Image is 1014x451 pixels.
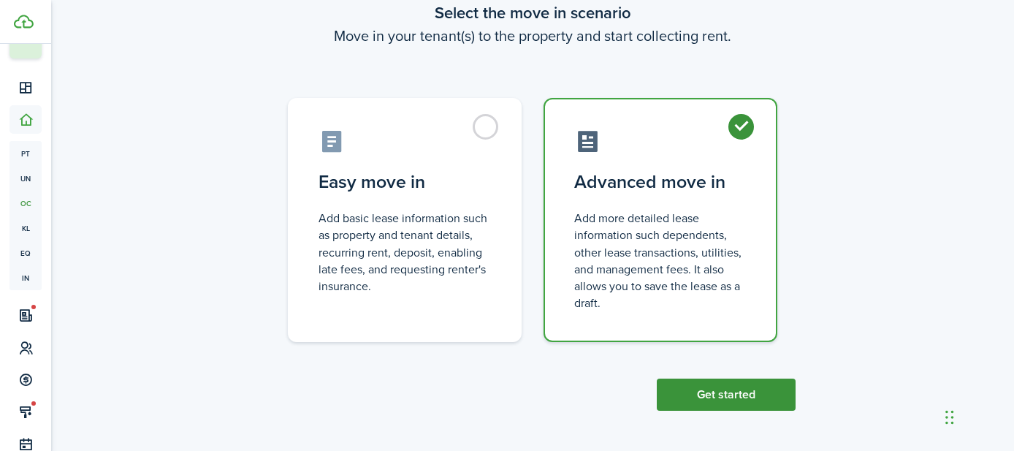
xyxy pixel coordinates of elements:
[9,191,42,216] a: oc
[270,25,796,47] wizard-step-header-description: Move in your tenant(s) to the property and start collecting rent.
[657,379,796,411] button: Get started
[9,166,42,191] a: un
[945,395,954,439] div: Drag
[574,210,747,311] control-radio-card-description: Add more detailed lease information such dependents, other lease transactions, utilities, and man...
[319,210,491,295] control-radio-card-description: Add basic lease information such as property and tenant details, recurring rent, deposit, enablin...
[574,169,747,195] control-radio-card-title: Advanced move in
[9,216,42,240] a: kl
[14,15,34,29] img: TenantCloud
[319,169,491,195] control-radio-card-title: Easy move in
[941,381,1014,451] iframe: Chat Widget
[270,1,796,25] wizard-step-header-title: Select the move in scenario
[9,240,42,265] a: eq
[9,141,42,166] a: pt
[9,265,42,290] a: in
